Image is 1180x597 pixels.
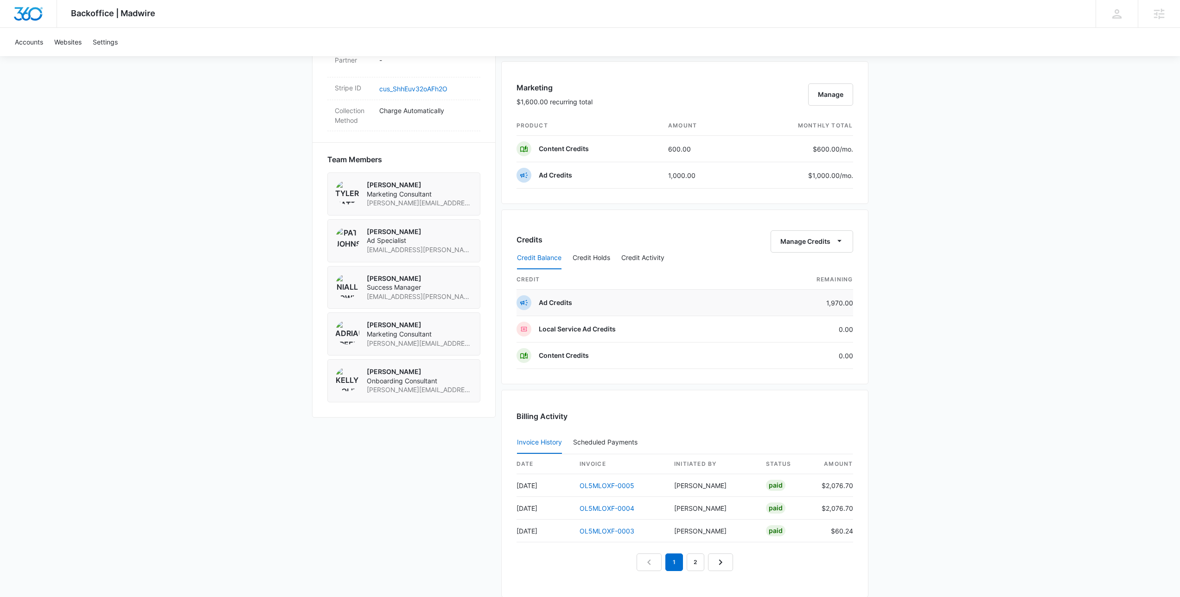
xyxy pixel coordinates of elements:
span: [PERSON_NAME][EMAIL_ADDRESS][PERSON_NAME][DOMAIN_NAME] [367,339,472,348]
td: [DATE] [517,497,572,520]
a: OL5MLOXF-0005 [580,482,634,489]
span: [PERSON_NAME][EMAIL_ADDRESS][PERSON_NAME][DOMAIN_NAME] [367,198,472,208]
span: [EMAIL_ADDRESS][PERSON_NAME][DOMAIN_NAME] [367,245,472,254]
p: $1,000.00 [808,171,853,180]
a: Settings [87,28,123,56]
button: Manage [808,83,853,106]
img: Niall Fowler [335,274,359,298]
p: - [379,55,473,65]
div: Paid [766,480,785,491]
h3: Marketing [517,82,593,93]
span: Marketing Consultant [367,330,472,339]
th: date [517,454,572,474]
button: Credit Holds [573,247,610,269]
span: Success Manager [367,283,472,292]
p: $600.00 [810,144,853,154]
th: amount [661,116,740,136]
td: 1,970.00 [755,290,853,316]
td: $2,076.70 [814,497,853,520]
span: Ad Specialist [367,236,472,245]
th: Remaining [755,270,853,290]
dt: Collection Method [335,106,372,125]
a: Accounts [9,28,49,56]
td: [PERSON_NAME] [667,520,759,542]
button: Invoice History [517,432,562,454]
em: 1 [665,553,683,571]
p: Content Credits [539,351,589,360]
div: Scheduled Payments [573,439,641,445]
dt: Stripe ID [335,83,372,93]
span: Marketing Consultant [367,190,472,199]
img: Adriann Freeman [335,320,359,344]
span: Backoffice | Madwire [71,8,155,18]
a: cus_ShhEuv32oAFh2O [379,85,447,93]
th: invoice [572,454,667,474]
button: Credit Activity [621,247,664,269]
div: Paid [766,502,785,514]
a: Websites [49,28,87,56]
td: [PERSON_NAME] [667,497,759,520]
span: /mo. [840,171,853,179]
span: [EMAIL_ADDRESS][PERSON_NAME][DOMAIN_NAME] [367,292,472,301]
span: [PERSON_NAME][EMAIL_ADDRESS][PERSON_NAME][DOMAIN_NAME] [367,385,472,394]
p: Content Credits [539,144,589,153]
td: [DATE] [517,474,572,497]
span: Team Members [327,154,382,165]
span: /mo. [840,145,853,153]
div: Paid [766,525,785,536]
a: Next Page [708,553,733,571]
span: Onboarding Consultant [367,376,472,386]
td: $60.24 [814,520,853,542]
p: Ad Credits [539,298,572,307]
td: 0.00 [755,343,853,369]
td: $2,076.70 [814,474,853,497]
th: status [759,454,814,474]
p: [PERSON_NAME] [367,180,472,190]
img: Pat Johnson [335,227,359,251]
th: product [517,116,661,136]
p: [PERSON_NAME] [367,367,472,376]
img: Kelly Bolin [335,367,359,391]
th: monthly total [740,116,853,136]
div: Stripe IDcus_ShhEuv32oAFh2O [327,77,480,100]
p: Ad Credits [539,171,572,180]
td: 600.00 [661,136,740,162]
img: Tyler Hatton [335,180,359,204]
div: Partner- [327,50,480,77]
p: Charge Automatically [379,106,473,115]
th: credit [517,270,755,290]
p: Local Service Ad Credits [539,324,616,334]
td: 1,000.00 [661,162,740,189]
a: OL5MLOXF-0004 [580,504,634,512]
td: [DATE] [517,520,572,542]
p: $1,600.00 recurring total [517,97,593,107]
a: OL5MLOXF-0003 [580,527,634,535]
h3: Billing Activity [517,411,853,422]
dt: Partner [335,55,372,65]
button: Credit Balance [517,247,561,269]
th: Initiated By [667,454,759,474]
p: [PERSON_NAME] [367,227,472,236]
h3: Credits [517,234,542,245]
button: Manage Credits [771,230,853,253]
td: [PERSON_NAME] [667,474,759,497]
p: [PERSON_NAME] [367,274,472,283]
div: Collection MethodCharge Automatically [327,100,480,131]
td: 0.00 [755,316,853,343]
th: amount [814,454,853,474]
a: Page 2 [687,553,704,571]
nav: Pagination [637,553,733,571]
p: [PERSON_NAME] [367,320,472,330]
